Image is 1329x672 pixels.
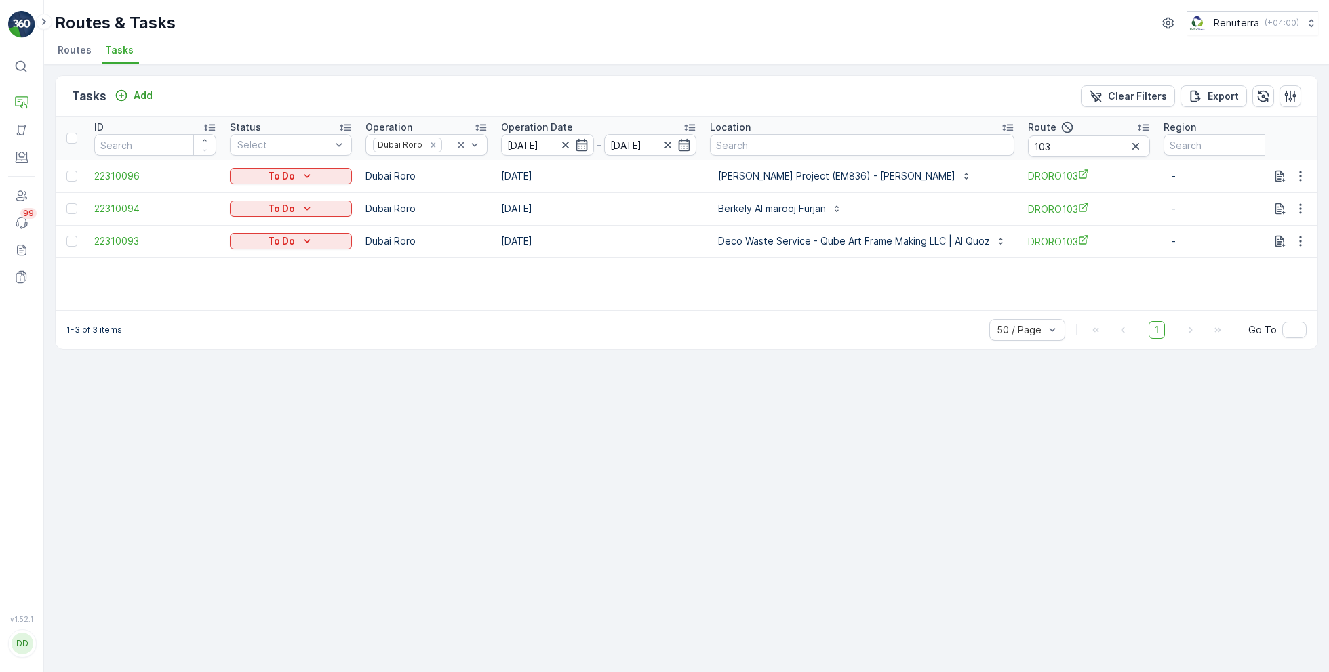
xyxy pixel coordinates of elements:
p: Routes & Tasks [55,12,176,34]
a: 22310096 [94,169,216,183]
p: Route [1028,121,1056,134]
td: [DATE] [494,225,703,257]
button: Export [1181,85,1247,107]
a: DRORO103 [1028,169,1150,183]
a: DRORO103 [1028,202,1150,216]
button: To Do [230,168,352,184]
p: Export [1208,89,1239,103]
button: Deco Waste Service - Qube Art Frame Making LLC | Al Quoz [710,230,1014,252]
p: ID [94,121,104,134]
img: logo [8,11,35,38]
button: Clear Filters [1081,85,1175,107]
p: Dubai Roro [365,169,488,183]
button: DD [8,626,35,661]
p: To Do [268,234,295,248]
div: Toggle Row Selected [66,171,77,182]
p: Berkely Al marooj Furjan [718,202,826,215]
button: To Do [230,233,352,249]
input: dd/mm/yyyy [604,134,697,156]
p: To Do [268,202,295,215]
p: - [1172,202,1277,215]
button: To Do [230,201,352,217]
p: [PERSON_NAME] Project (EM836) - [PERSON_NAME] [718,169,955,183]
p: Deco Waste Service - Qube Art Frame Making LLC | Al Quoz [718,234,990,248]
input: Search [94,134,216,156]
p: Status [230,121,261,134]
p: Add [134,89,153,102]
p: Renuterra [1214,16,1259,30]
a: 22310094 [94,202,216,215]
button: [PERSON_NAME] Project (EM836) - [PERSON_NAME] [710,165,980,187]
button: Renuterra(+04:00) [1187,11,1318,35]
p: Operation Date [501,121,573,134]
p: Select [237,138,331,152]
span: Routes [58,43,92,57]
button: Berkely Al marooj Furjan [710,198,850,219]
span: Go To [1248,323,1277,337]
p: Clear Filters [1108,89,1167,103]
input: dd/mm/yyyy [501,134,594,156]
p: 99 [23,208,34,219]
div: Toggle Row Selected [66,236,77,247]
p: 1-3 of 3 items [66,324,122,335]
span: v 1.52.1 [8,615,35,623]
p: Dubai Roro [365,202,488,215]
p: Dubai Roro [365,234,488,248]
div: Toggle Row Selected [66,203,77,214]
span: 1 [1149,321,1165,339]
button: Add [109,87,158,104]
a: 22310093 [94,234,216,248]
input: Search [710,134,1014,156]
td: [DATE] [494,192,703,225]
img: Screenshot_2024-07-26_at_13.33.01.png [1187,16,1208,30]
p: - [1172,169,1277,183]
a: 99 [8,209,35,236]
p: Region [1164,121,1196,134]
p: - [1172,234,1277,248]
input: Search [1028,135,1150,157]
p: Tasks [72,87,106,106]
div: Remove Dubai Roro [426,140,441,150]
p: Operation [365,121,412,134]
td: [DATE] [494,160,703,192]
p: Location [710,121,751,134]
p: To Do [268,169,295,183]
div: DD [12,633,33,654]
input: Search [1164,134,1286,156]
a: DRORO103 [1028,234,1150,249]
p: ( +04:00 ) [1265,18,1299,28]
div: Dubai Roro [374,138,424,151]
span: Tasks [105,43,134,57]
p: - [597,137,601,153]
